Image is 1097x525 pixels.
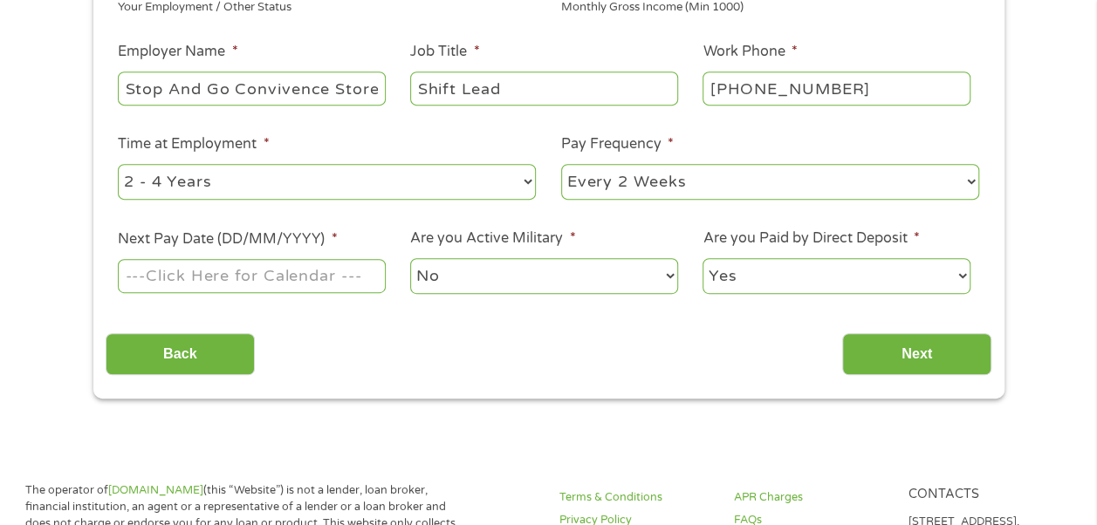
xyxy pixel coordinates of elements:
input: Walmart [118,72,385,105]
a: Terms & Conditions [559,489,713,506]
input: Cashier [410,72,677,105]
label: Work Phone [703,43,797,61]
label: Are you Active Military [410,229,575,248]
a: [DOMAIN_NAME] [108,483,203,497]
input: Back [106,333,255,376]
label: Job Title [410,43,479,61]
label: Pay Frequency [561,135,674,153]
a: APR Charges [734,489,888,506]
label: Employer Name [118,43,237,61]
input: Next [842,333,991,376]
h4: Contacts [908,487,1061,503]
input: ---Click Here for Calendar --- [118,259,385,292]
label: Time at Employment [118,135,269,153]
label: Next Pay Date (DD/MM/YYYY) [118,230,337,249]
label: Are you Paid by Direct Deposit [703,229,919,248]
input: (231) 754-4010 [703,72,970,105]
